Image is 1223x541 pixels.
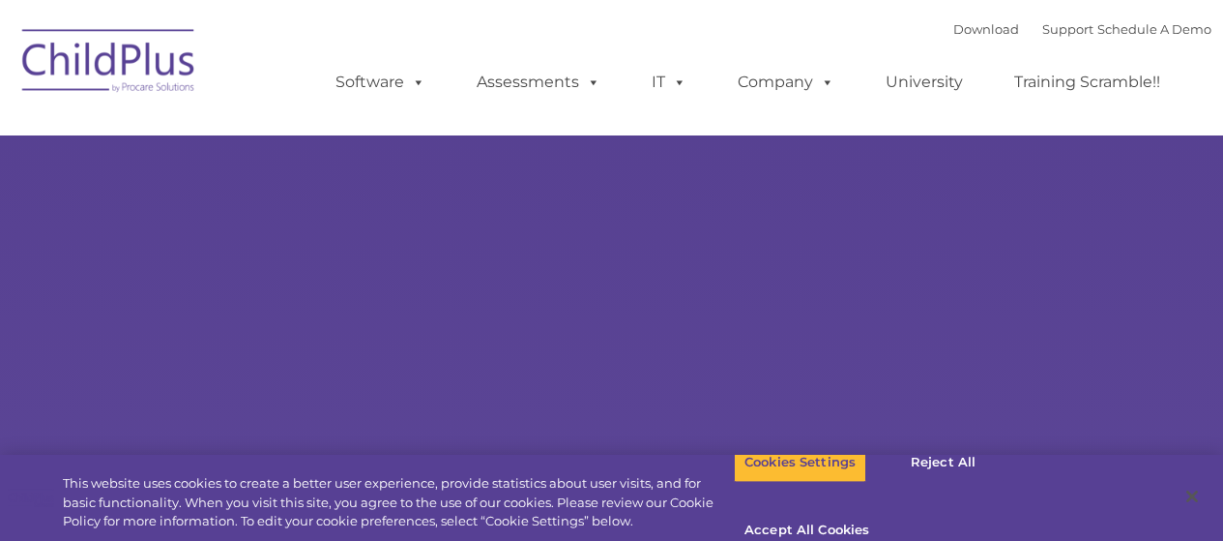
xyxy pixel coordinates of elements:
[316,63,445,102] a: Software
[866,63,982,102] a: University
[13,15,206,112] img: ChildPlus by Procare Solutions
[1097,21,1211,37] a: Schedule A Demo
[953,21,1019,37] a: Download
[995,63,1179,102] a: Training Scramble!!
[953,21,1211,37] font: |
[632,63,706,102] a: IT
[1042,21,1093,37] a: Support
[718,63,854,102] a: Company
[63,474,734,531] div: This website uses cookies to create a better user experience, provide statistics about user visit...
[734,442,866,483] button: Cookies Settings
[457,63,620,102] a: Assessments
[1171,475,1213,518] button: Close
[883,442,1004,483] button: Reject All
